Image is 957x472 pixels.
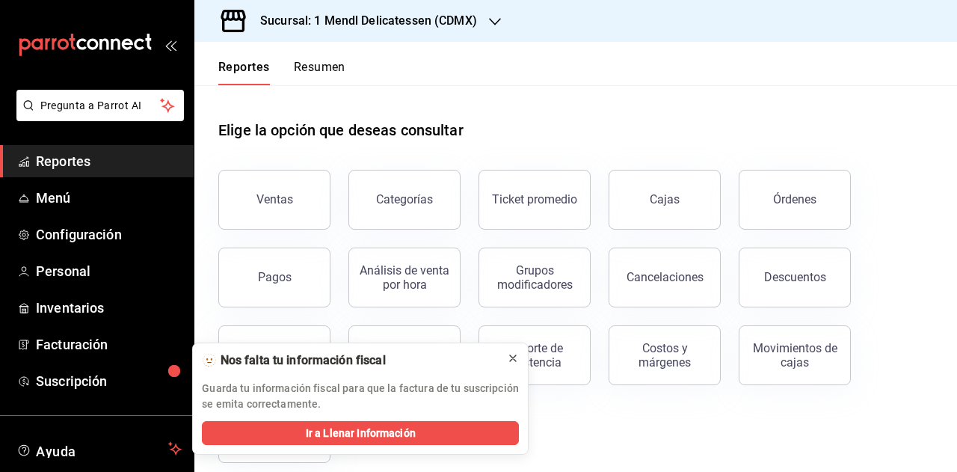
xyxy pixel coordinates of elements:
div: Movimientos de cajas [748,341,841,370]
button: Grupos modificadores [478,248,591,307]
span: Ir a Llenar Información [306,426,416,441]
button: Pagos [218,248,330,307]
div: 🫥 Nos falta tu información fiscal [202,352,495,369]
button: Usuarios [348,325,461,385]
button: Órdenes [739,170,851,230]
button: Resumen [294,60,345,85]
button: Datos de clientes [218,325,330,385]
div: Órdenes [773,192,816,206]
span: Personal [36,261,182,281]
button: Reportes [218,60,270,85]
span: Suscripción [36,371,182,391]
div: Ventas [256,192,293,206]
button: Categorías [348,170,461,230]
div: Ticket promedio [492,192,577,206]
a: Pregunta a Parrot AI [10,108,184,124]
button: Ir a Llenar Información [202,421,519,445]
button: Reporte de asistencia [478,325,591,385]
button: Movimientos de cajas [739,325,851,385]
button: Descuentos [739,248,851,307]
div: Costos y márgenes [618,341,711,370]
a: Cajas [609,170,721,230]
h3: Sucursal: 1 Mendl Delicatessen (CDMX) [248,12,477,30]
div: Cancelaciones [627,270,704,284]
div: Categorías [376,192,433,206]
p: Guarda tu información fiscal para que la factura de tu suscripción se emita correctamente. [202,381,519,412]
span: Facturación [36,334,182,355]
button: Ticket promedio [478,170,591,230]
button: Ventas [218,170,330,230]
h1: Elige la opción que deseas consultar [218,119,464,141]
button: Pregunta a Parrot AI [16,90,184,121]
button: Cancelaciones [609,248,721,307]
div: Reporte de asistencia [488,341,581,370]
div: Grupos modificadores [488,263,581,292]
div: navigation tabs [218,60,345,85]
span: Configuración [36,224,182,245]
button: Costos y márgenes [609,325,721,385]
div: Pagos [258,270,292,284]
div: Análisis de venta por hora [358,263,451,292]
div: Descuentos [764,270,826,284]
div: Cajas [650,191,680,209]
span: Ayuda [36,440,162,458]
span: Reportes [36,151,182,171]
button: Análisis de venta por hora [348,248,461,307]
span: Pregunta a Parrot AI [40,98,161,114]
button: open_drawer_menu [164,39,176,51]
span: Inventarios [36,298,182,318]
span: Menú [36,188,182,208]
